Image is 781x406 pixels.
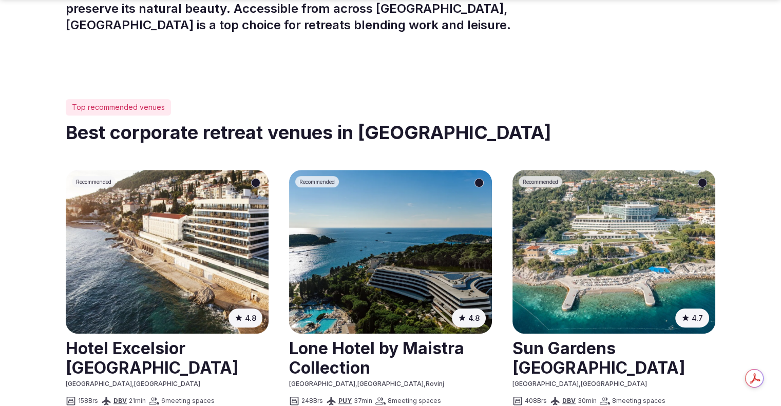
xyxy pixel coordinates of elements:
[338,397,352,404] a: PUY
[424,380,426,388] span: ,
[78,397,98,405] span: 158 Brs
[512,335,715,380] h2: Sun Gardens [GEOGRAPHIC_DATA]
[512,170,715,334] a: See Sun Gardens Dubrovnik
[355,380,357,388] span: ,
[562,397,576,404] a: DBV
[113,397,127,404] a: DBV
[675,308,709,327] button: 4.7
[692,313,703,323] span: 4.7
[66,170,269,334] img: Hotel Excelsior Dubrovnik
[452,308,486,327] button: 4.8
[512,170,715,334] img: Sun Gardens Dubrovnik
[301,397,323,405] span: 248 Brs
[66,335,269,380] a: View venue
[299,178,335,185] span: Recommended
[245,313,256,323] span: 4.8
[512,335,715,380] a: View venue
[76,178,111,185] span: Recommended
[581,380,647,388] span: [GEOGRAPHIC_DATA]
[426,380,444,388] span: Rovinj
[228,308,262,327] button: 4.8
[357,380,424,388] span: [GEOGRAPHIC_DATA]
[289,335,492,380] h2: Lone Hotel by Maistra Collection
[289,335,492,380] a: View venue
[512,380,579,388] span: [GEOGRAPHIC_DATA]
[354,397,372,405] span: 37 min
[289,170,492,334] img: Lone Hotel by Maistra Collection
[468,313,480,323] span: 4.8
[132,380,134,388] span: ,
[388,397,441,405] span: 8 meeting spaces
[66,335,269,380] h2: Hotel Excelsior [GEOGRAPHIC_DATA]
[289,170,492,334] a: See Lone Hotel by Maistra Collection
[66,120,715,145] h2: Best corporate retreat venues in [GEOGRAPHIC_DATA]
[579,380,581,388] span: ,
[66,99,171,115] div: Top recommended venues
[519,176,562,187] div: Recommended
[523,178,558,185] span: Recommended
[66,380,132,388] span: [GEOGRAPHIC_DATA]
[525,397,547,405] span: 408 Brs
[134,380,200,388] span: [GEOGRAPHIC_DATA]
[289,380,355,388] span: [GEOGRAPHIC_DATA]
[72,176,116,187] div: Recommended
[66,170,269,334] a: See Hotel Excelsior Dubrovnik
[295,176,339,187] div: Recommended
[129,397,146,405] span: 21 min
[578,397,597,405] span: 30 min
[161,397,215,405] span: 6 meeting spaces
[612,397,665,405] span: 8 meeting spaces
